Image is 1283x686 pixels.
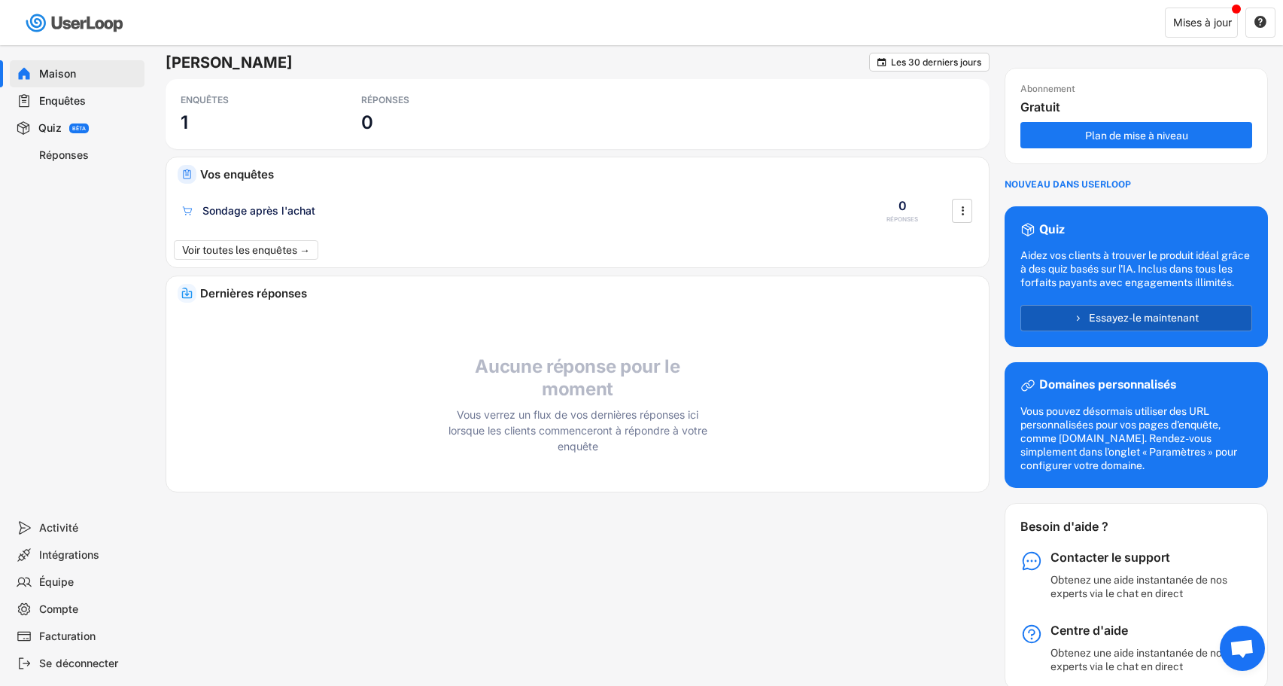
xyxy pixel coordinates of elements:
button:  [876,56,887,68]
font: Gratuit [1020,99,1060,114]
font: 0 [361,111,373,133]
text:  [1254,15,1266,29]
font: Compte [39,602,78,615]
font: Aucune réponse pour le moment [475,355,684,400]
button:  [1254,16,1267,29]
font: [PERSON_NAME] [166,53,293,72]
font: Essayez-le maintenant [1089,312,1199,324]
font: Enquêtes [39,94,86,107]
button:  [955,200,970,222]
font: RÉPONSES [361,94,409,105]
font: Intégrations [39,548,99,561]
font: Obtenez une aide instantanée de nos experts via le chat en direct [1050,647,1230,672]
text:  [961,203,964,218]
font: Équipe [39,575,74,588]
font: Mises à jour [1173,16,1232,29]
button: Essayez-le maintenant [1020,305,1252,331]
font: Vous pouvez désormais utiliser des URL personnalisées pour vos pages d'enquête, comme [DOMAIN_NAM... [1020,405,1239,472]
button: Voir toutes les enquêtes → [174,240,318,260]
font: Se déconnecter [39,657,118,669]
font: Domaines personnalisés [1039,377,1176,392]
font: Sondage après l'achat [202,204,315,217]
font: ENQUÊTES [181,94,229,105]
font: Dernières réponses [200,286,307,300]
font: RÉPONSES [886,215,918,223]
font: Aidez vos clients à trouver le produit idéal grâce à des quiz basés sur l'IA. Inclus dans tous le... [1020,249,1252,288]
font: Besoin d'aide ? [1020,519,1108,534]
font: Quiz [38,121,62,134]
font: Les 30 derniers jours [891,56,981,68]
img: IncomingMajor.svg [181,288,193,299]
font: Quiz [1039,222,1065,236]
font: Vous verrez un flux de vos dernières réponses ici lorsque les clients commenceront à répondre à v... [448,408,710,453]
button: Plan de mise à niveau [1020,122,1252,148]
font: Réponses [39,148,89,161]
font: Activité [39,521,78,534]
img: userloop-logo-01.svg [23,8,129,38]
text:  [877,56,886,68]
font: NOUVEAU DANS USERLOOP [1005,179,1131,190]
font: 1 [181,111,188,133]
font: Facturation [39,630,96,642]
div: Ouvrir le chat [1220,626,1265,671]
font: Voir toutes les enquêtes → [182,244,310,256]
font: BÊTA [72,125,86,132]
font: Obtenez une aide instantanée de nos experts via le chat en direct [1050,574,1230,599]
font: Abonnement [1020,84,1075,94]
font: Centre d'aide [1050,623,1128,638]
font: Vos enquêtes [200,167,274,181]
font: Contacter le support [1050,550,1170,565]
font: 0 [898,198,907,213]
font: Maison [39,67,76,80]
font: Plan de mise à niveau [1085,130,1188,142]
